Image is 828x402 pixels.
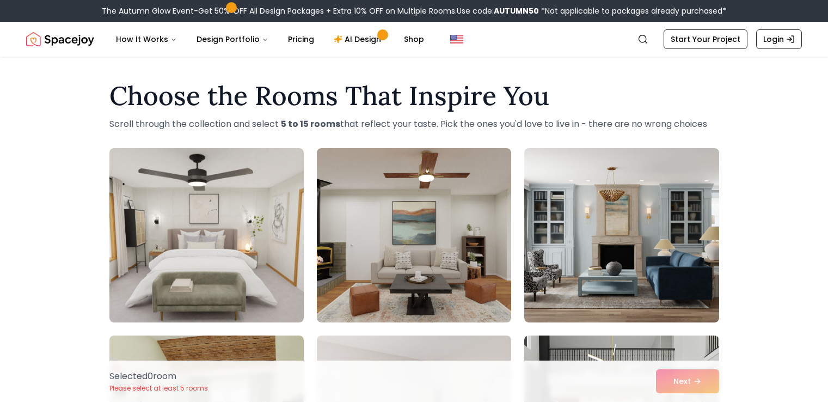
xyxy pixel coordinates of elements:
div: The Autumn Glow Event-Get 50% OFF All Design Packages + Extra 10% OFF on Multiple Rooms. [102,5,726,16]
img: Room room-3 [524,148,719,322]
a: Shop [395,28,433,50]
button: How It Works [107,28,186,50]
nav: Global [26,22,802,57]
a: AI Design [325,28,393,50]
b: AUTUMN50 [494,5,539,16]
img: Room room-1 [109,148,304,322]
p: Selected 0 room [109,370,208,383]
p: Please select at least 5 rooms [109,384,208,393]
button: Design Portfolio [188,28,277,50]
a: Start Your Project [664,29,747,49]
img: Spacejoy Logo [26,28,94,50]
nav: Main [107,28,433,50]
p: Scroll through the collection and select that reflect your taste. Pick the ones you'd love to liv... [109,118,719,131]
img: United States [450,33,463,46]
img: Room room-2 [317,148,511,322]
a: Login [756,29,802,49]
h1: Choose the Rooms That Inspire You [109,83,719,109]
a: Pricing [279,28,323,50]
span: *Not applicable to packages already purchased* [539,5,726,16]
span: Use code: [457,5,539,16]
strong: 5 to 15 rooms [281,118,340,130]
a: Spacejoy [26,28,94,50]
